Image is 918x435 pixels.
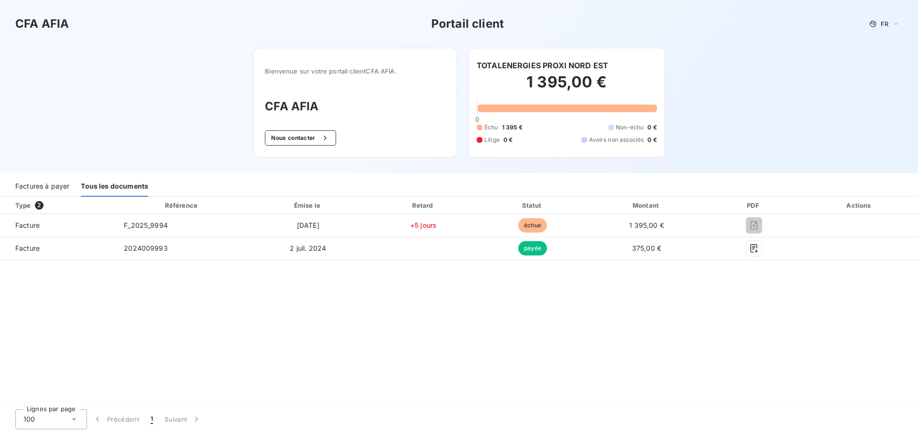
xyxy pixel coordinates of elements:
[518,218,547,233] span: échue
[297,221,319,229] span: [DATE]
[589,201,705,210] div: Montant
[265,98,445,115] h3: CFA AFIA
[632,244,661,252] span: 375,00 €
[165,202,197,209] div: Référence
[10,201,114,210] div: Type
[15,15,69,32] h3: CFA AFIA
[484,136,500,144] span: Litige
[616,123,644,132] span: Non-échu
[8,244,109,253] span: Facture
[475,116,479,123] span: 0
[124,244,168,252] span: 2024009993
[15,177,69,197] div: Factures à payer
[709,201,799,210] div: PDF
[647,136,656,144] span: 0 €
[881,20,888,28] span: FR
[481,201,585,210] div: Statut
[265,130,336,146] button: Nous contacter
[8,221,109,230] span: Facture
[35,201,44,210] span: 2
[484,123,498,132] span: Échu
[23,414,35,424] span: 100
[87,409,145,429] button: Précédent
[503,136,513,144] span: 0 €
[647,123,656,132] span: 0 €
[151,414,153,424] span: 1
[124,221,168,229] span: F_2025_9994
[477,73,657,101] h2: 1 395,00 €
[370,201,477,210] div: Retard
[502,123,523,132] span: 1 395 €
[589,136,644,144] span: Avoirs non associés
[803,201,916,210] div: Actions
[145,409,159,429] button: 1
[250,201,367,210] div: Émise le
[265,67,445,75] span: Bienvenue sur votre portail client CFA AFIA .
[410,221,437,229] span: +5 jours
[477,60,608,71] h6: TOTALENERGIES PROXI NORD EST
[81,177,148,197] div: Tous les documents
[290,244,326,252] span: 2 juil. 2024
[629,221,664,229] span: 1 395,00 €
[518,241,547,255] span: payée
[431,15,504,32] h3: Portail client
[159,409,207,429] button: Suivant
